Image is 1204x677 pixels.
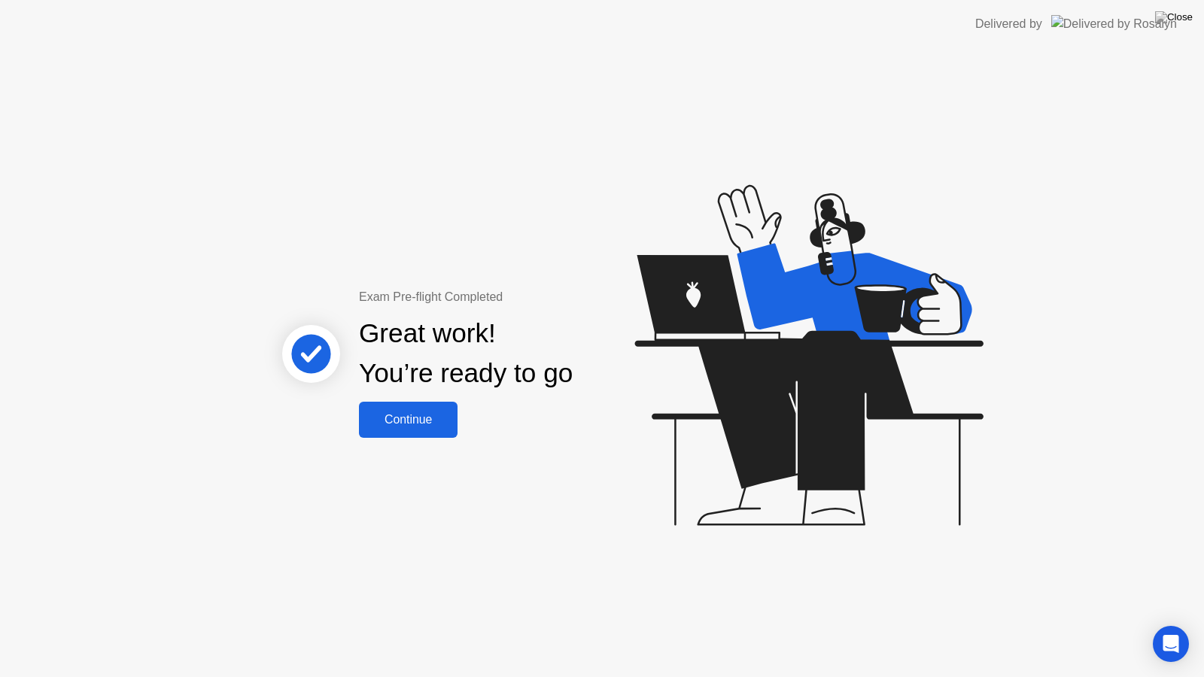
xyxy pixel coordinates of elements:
[359,288,670,306] div: Exam Pre-flight Completed
[359,402,458,438] button: Continue
[975,15,1042,33] div: Delivered by
[359,314,573,393] div: Great work! You’re ready to go
[1153,626,1189,662] div: Open Intercom Messenger
[1051,15,1177,32] img: Delivered by Rosalyn
[1155,11,1193,23] img: Close
[363,413,453,427] div: Continue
